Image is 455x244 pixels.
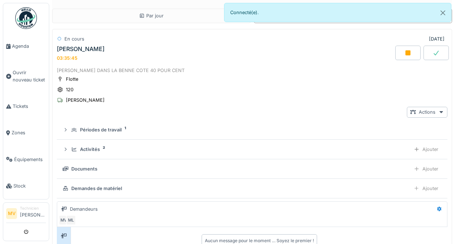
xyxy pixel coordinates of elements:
div: 03:35:45 [57,55,77,61]
div: [PERSON_NAME] DANS LA BENNE COTE 40 POUR CENT [57,67,447,74]
div: [PERSON_NAME] [57,46,105,52]
div: Demandes de matériel [71,185,122,192]
div: MV [59,215,69,225]
div: Documents [71,165,97,172]
span: Stock [13,182,46,189]
div: Actions [407,107,447,117]
div: Périodes de travail [80,126,122,133]
img: Badge_color-CXgf-gQk.svg [15,7,37,29]
div: Activités [80,146,100,153]
div: [PERSON_NAME] [66,97,105,104]
summary: Demandes de matérielAjouter [60,182,445,195]
div: En cours [64,35,84,42]
div: ML [66,215,76,225]
a: Zones [3,119,49,146]
a: Agenda [3,33,49,59]
div: Flotte [66,76,78,83]
a: Ouvrir nouveau ticket [3,59,49,93]
div: Ajouter [410,144,442,155]
a: Stock [3,173,49,199]
span: Ouvrir nouveau ticket [13,69,46,83]
span: Zones [12,129,46,136]
summary: DocumentsAjouter [60,162,445,176]
span: Tickets [13,103,46,110]
div: Connecté(e). [224,3,452,22]
div: Ajouter [410,183,442,194]
span: Équipements [14,156,46,163]
div: [DATE] [429,35,445,42]
div: Demandeurs [70,206,98,213]
li: MV [6,208,17,219]
li: [PERSON_NAME] [20,206,46,221]
span: Agenda [12,43,46,50]
summary: Activités2Ajouter [60,143,445,156]
div: Par jour [139,12,164,19]
div: 120 [66,86,73,93]
div: Ajouter [410,164,442,174]
a: Tickets [3,93,49,119]
a: MV Technicien[PERSON_NAME] [6,206,46,223]
button: Close [435,3,451,22]
div: Aucun message pour le moment … Soyez le premier ! [205,237,314,244]
summary: Périodes de travail1 [60,123,445,137]
div: Technicien [20,206,46,211]
a: Équipements [3,146,49,173]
